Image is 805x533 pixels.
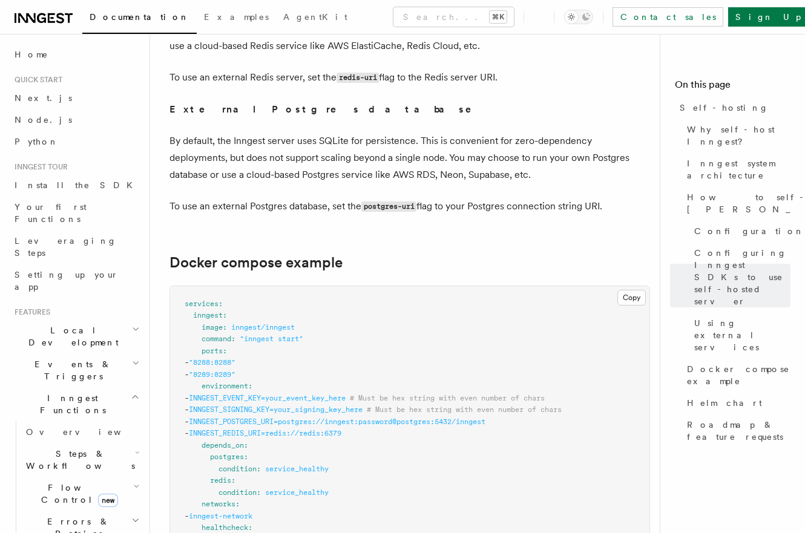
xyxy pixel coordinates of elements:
a: Home [10,44,142,65]
a: Python [10,131,142,152]
span: image [202,323,223,332]
a: Documentation [82,4,197,34]
a: Node.js [10,109,142,131]
span: Events & Triggers [10,358,132,382]
a: Overview [21,421,142,443]
span: : [218,299,223,308]
a: Self-hosting [675,97,790,119]
a: Next.js [10,87,142,109]
span: Install the SDK [15,180,140,190]
h4: On this page [675,77,790,97]
a: Install the SDK [10,174,142,196]
span: redis [210,476,231,485]
a: Inngest system architecture [682,152,790,186]
span: inngest [193,311,223,319]
span: "8289:8289" [189,370,235,379]
span: environment [202,382,248,390]
span: postgres [210,453,244,461]
span: Quick start [10,75,62,85]
a: Setting up your app [10,264,142,298]
span: new [98,494,118,507]
a: Contact sales [613,7,723,27]
a: Leveraging Steps [10,230,142,264]
button: Search...⌘K [393,7,514,27]
span: Home [15,48,48,60]
a: Roadmap & feature requests [682,414,790,448]
span: Self-hosting [680,102,769,114]
span: Steps & Workflows [21,448,135,472]
span: Why self-host Inngest? [687,123,790,148]
span: INNGEST_REDIS_URI=redis://redis:6379 [189,429,341,437]
span: - [185,405,189,414]
span: Your first Functions [15,202,87,224]
span: Examples [204,12,269,22]
a: Examples [197,4,276,33]
span: : [231,476,235,485]
span: : [223,323,227,332]
code: redis-uri [337,73,379,83]
a: Docker compose example [169,254,343,271]
span: Setting up your app [15,270,119,292]
span: Documentation [90,12,189,22]
span: Roadmap & feature requests [687,419,790,443]
a: Configuration [689,220,790,242]
span: : [257,465,261,473]
span: Inngest Functions [10,392,131,416]
span: : [244,453,248,461]
span: Helm chart [687,397,762,409]
span: inngest/inngest [231,323,295,332]
p: To use an external Redis server, set the flag to the Redis server URI. [169,69,650,87]
span: condition [218,488,257,497]
span: Inngest tour [10,162,68,172]
span: : [248,523,252,532]
span: Python [15,137,59,146]
p: To use an external Postgres database, set the flag to your Postgres connection string URI. [169,198,650,215]
span: : [223,347,227,355]
span: service_healthy [265,465,329,473]
span: Inngest system architecture [687,157,790,181]
span: networks [202,500,235,508]
span: Features [10,307,50,317]
span: INNGEST_SIGNING_KEY=your_signing_key_here [189,405,363,414]
span: - [185,429,189,437]
a: Your first Functions [10,196,142,230]
span: - [185,417,189,426]
span: Docker compose example [687,363,790,387]
span: Configuration [694,225,804,237]
span: : [231,335,235,343]
span: Overview [26,427,151,437]
a: How to self-host [PERSON_NAME] [682,186,790,220]
span: Configuring Inngest SDKs to use self-hosted server [694,247,790,307]
a: Helm chart [682,392,790,414]
span: - [185,358,189,367]
a: AgentKit [276,4,355,33]
span: Leveraging Steps [15,236,117,258]
button: Toggle dark mode [564,10,593,24]
span: : [257,488,261,497]
strong: External Postgres database [169,103,488,115]
span: AgentKit [283,12,347,22]
span: command [202,335,231,343]
button: Inngest Functions [10,387,142,421]
a: Using external services [689,312,790,358]
a: Docker compose example [682,358,790,392]
span: - [185,394,189,402]
span: # Must be hex string with even number of chars [367,405,562,414]
span: Node.js [15,115,72,125]
kbd: ⌘K [490,11,507,23]
span: INNGEST_EVENT_KEY=your_event_key_here [189,394,346,402]
span: - [185,512,189,520]
span: : [244,441,248,450]
code: postgres-uri [361,201,416,212]
span: Using external services [694,317,790,353]
span: inngest-network [189,512,252,520]
span: # Must be hex string with even number of chars [350,394,545,402]
span: ports [202,347,223,355]
span: : [235,500,240,508]
span: Flow Control [21,482,133,506]
span: Local Development [10,324,132,348]
span: INNGEST_POSTGRES_URI=postgres://inngest:password@postgres:5432/inngest [189,417,485,426]
button: Steps & Workflows [21,443,142,477]
button: Flow Controlnew [21,477,142,511]
span: : [248,382,252,390]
